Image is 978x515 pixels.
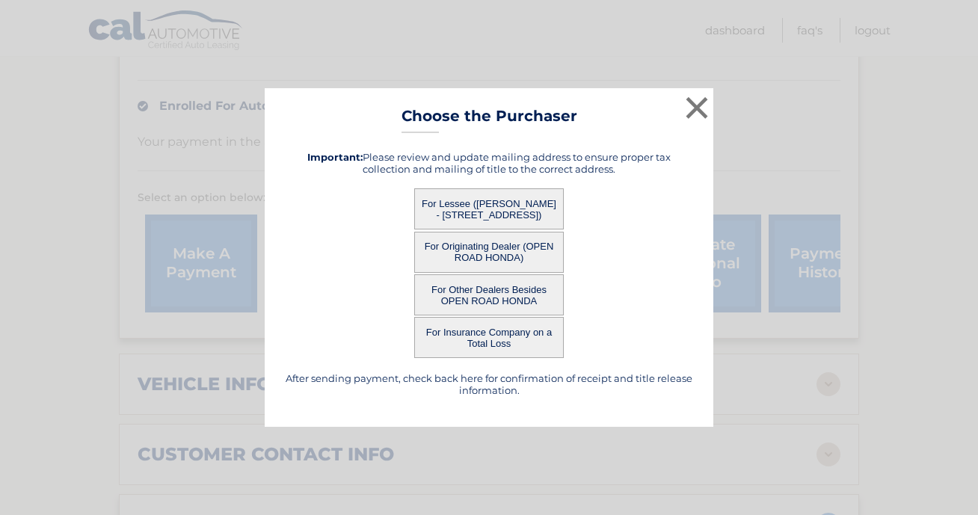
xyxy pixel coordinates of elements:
strong: Important: [307,151,363,163]
button: For Originating Dealer (OPEN ROAD HONDA) [414,232,564,273]
h3: Choose the Purchaser [402,107,577,133]
button: For Other Dealers Besides OPEN ROAD HONDA [414,274,564,315]
button: For Insurance Company on a Total Loss [414,317,564,358]
button: For Lessee ([PERSON_NAME] - [STREET_ADDRESS]) [414,188,564,229]
h5: Please review and update mailing address to ensure proper tax collection and mailing of title to ... [283,151,695,175]
button: × [682,93,712,123]
h5: After sending payment, check back here for confirmation of receipt and title release information. [283,372,695,396]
